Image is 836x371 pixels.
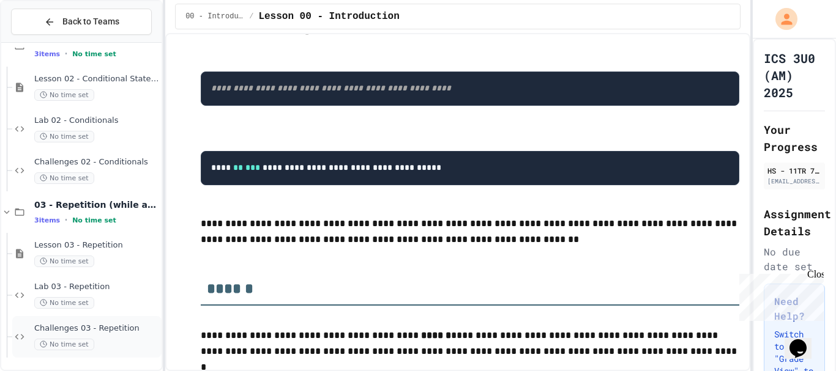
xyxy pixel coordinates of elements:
[764,205,825,240] h2: Assignment Details
[34,297,94,309] span: No time set
[764,244,825,274] div: No due date set
[72,216,116,224] span: No time set
[34,282,159,292] span: Lab 03 - Repetition
[34,172,94,184] span: No time set
[258,9,399,24] span: Lesson 00 - Introduction
[34,157,159,167] span: Challenges 02 - Conditionals
[764,121,825,155] h2: Your Progress
[34,323,159,334] span: Challenges 03 - Repetition
[763,5,801,33] div: My Account
[11,9,152,35] button: Back to Teams
[72,50,116,58] span: No time set
[5,5,84,78] div: Chat with us now!Close
[34,339,94,350] span: No time set
[767,165,821,176] div: HS - 11TR 781987 [PERSON_NAME] SS
[62,15,119,28] span: Back to Teams
[65,49,67,59] span: •
[65,215,67,225] span: •
[34,74,159,84] span: Lesson 02 - Conditional Statements (if)
[249,12,253,21] span: /
[34,131,94,142] span: No time set
[34,89,94,101] span: No time set
[767,177,821,186] div: [EMAIL_ADDRESS][DOMAIN_NAME]
[34,116,159,126] span: Lab 02 - Conditionals
[185,12,244,21] span: 00 - Introduction
[785,322,824,359] iframe: chat widget
[734,269,824,321] iframe: chat widget
[34,240,159,251] span: Lesson 03 - Repetition
[34,216,60,224] span: 3 items
[34,199,159,210] span: 03 - Repetition (while and for)
[34,50,60,58] span: 3 items
[764,50,825,101] h1: ICS 3U0 (AM) 2025
[34,255,94,267] span: No time set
